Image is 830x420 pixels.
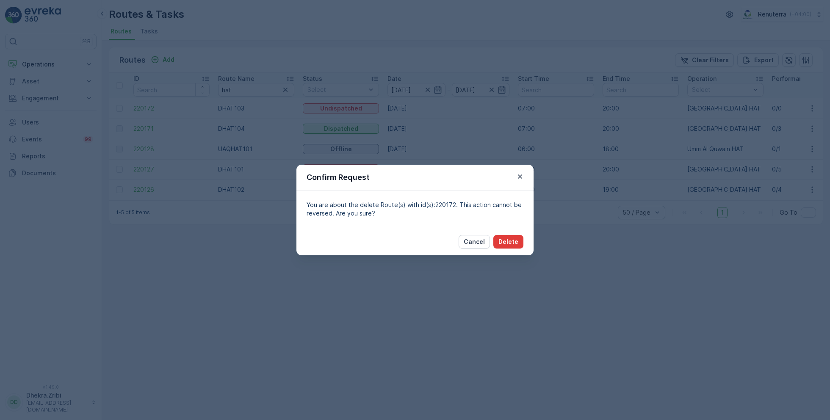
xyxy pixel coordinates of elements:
p: Confirm Request [307,171,370,183]
button: Cancel [459,235,490,249]
p: Delete [498,238,518,246]
p: You are about the delete Route(s) with id(s):220172. This action cannot be reversed. Are you sure? [307,201,523,218]
p: Cancel [464,238,485,246]
button: Delete [493,235,523,249]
